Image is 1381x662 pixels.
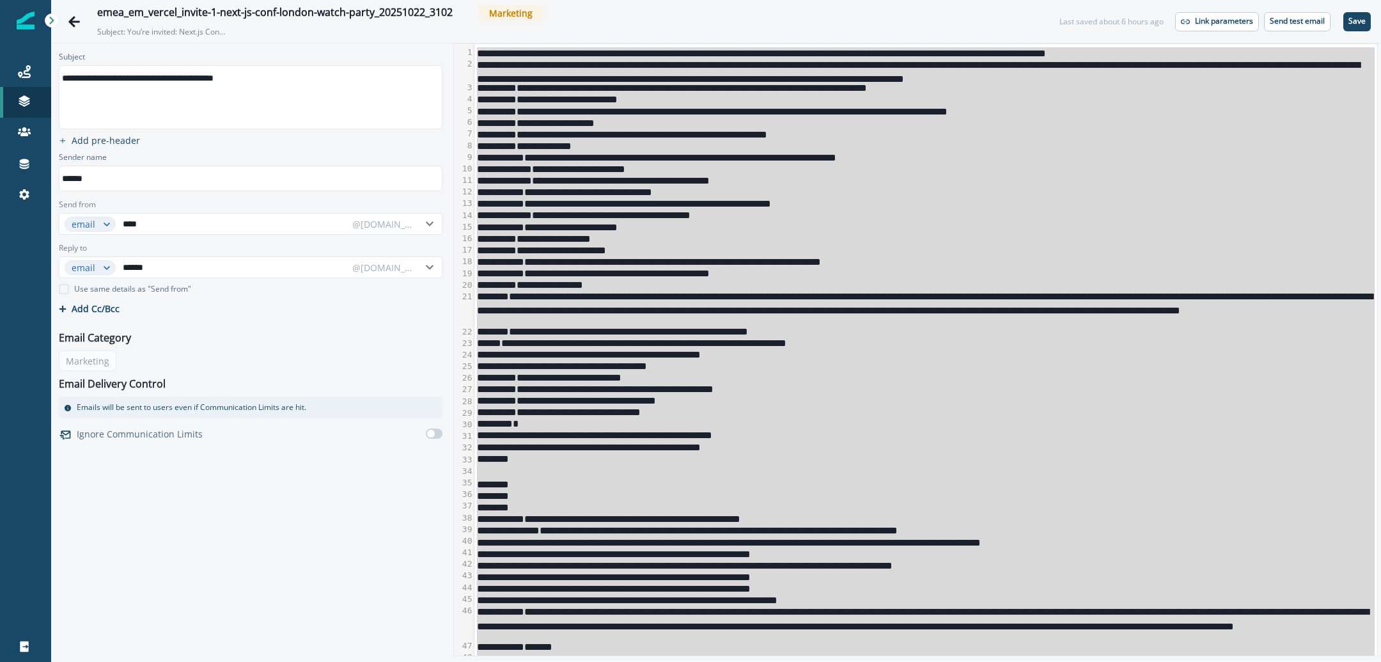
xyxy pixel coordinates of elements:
[454,47,474,58] div: 1
[454,349,474,361] div: 24
[77,402,306,413] p: Emails will be sent to users even if Communication Limits are hit.
[454,221,474,233] div: 15
[454,140,474,152] div: 8
[454,116,474,128] div: 6
[77,427,203,441] p: Ignore Communication Limits
[1348,17,1366,26] p: Save
[454,442,474,453] div: 32
[454,280,474,291] div: 20
[454,105,474,116] div: 5
[72,134,140,146] p: Add pre-header
[454,128,474,139] div: 7
[454,244,474,256] div: 17
[72,261,97,274] div: email
[454,477,474,489] div: 35
[454,466,474,477] div: 34
[59,51,85,65] p: Subject
[454,535,474,547] div: 40
[59,199,96,210] label: Send from
[454,175,474,186] div: 11
[454,570,474,581] div: 43
[454,338,474,349] div: 23
[454,524,474,535] div: 39
[97,21,225,38] p: Subject: You’re invited: Next.js Conf London Watch Party
[454,419,474,430] div: 30
[454,186,474,198] div: 12
[54,134,145,146] button: add preheader
[454,396,474,407] div: 28
[454,605,474,640] div: 46
[59,152,107,166] p: Sender name
[97,6,453,20] div: emea_em_vercel_invite-1-next-js-conf-london-watch-party_20251022_3102
[454,430,474,442] div: 31
[454,256,474,267] div: 18
[61,9,87,35] button: Go back
[72,217,97,231] div: email
[454,268,474,280] div: 19
[454,384,474,395] div: 27
[1195,17,1253,26] p: Link parameters
[1343,12,1371,31] button: Save
[454,93,474,105] div: 4
[454,163,474,175] div: 10
[454,594,474,605] div: 45
[454,640,474,652] div: 47
[1175,12,1259,31] button: Link parameters
[454,58,474,81] div: 2
[454,512,474,524] div: 38
[454,489,474,500] div: 36
[454,210,474,221] div: 14
[352,261,414,274] div: @[DOMAIN_NAME]
[454,454,474,466] div: 33
[1270,17,1325,26] p: Send test email
[59,330,131,345] p: Email Category
[59,303,120,315] button: Add Cc/Bcc
[454,82,474,93] div: 3
[454,558,474,570] div: 42
[1264,12,1330,31] button: Send test email
[454,291,474,326] div: 21
[59,376,166,391] p: Email Delivery Control
[454,233,474,244] div: 16
[454,361,474,372] div: 25
[454,407,474,419] div: 29
[454,372,474,384] div: 26
[74,283,191,295] p: Use same details as "Send from"
[454,326,474,338] div: 22
[59,242,87,254] label: Reply to
[17,12,35,29] img: Inflection
[454,152,474,163] div: 9
[454,198,474,209] div: 13
[479,5,543,21] span: Marketing
[352,217,414,231] div: @[DOMAIN_NAME]
[1059,16,1164,28] div: Last saved about 6 hours ago
[454,500,474,512] div: 37
[454,582,474,594] div: 44
[454,547,474,558] div: 41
